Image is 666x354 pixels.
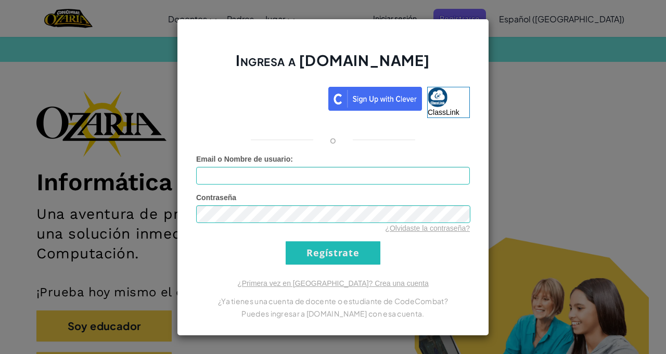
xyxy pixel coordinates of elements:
span: Contraseña [196,193,236,202]
p: ¿Ya tienes una cuenta de docente o estudiante de CodeCombat? [196,295,470,307]
iframe: Botón de Acceder con Google [191,86,328,109]
p: o [330,134,336,146]
input: Regístrate [286,241,380,265]
img: classlink-logo-small.png [428,87,447,107]
h2: Ingresa a [DOMAIN_NAME] [196,50,470,81]
p: Puedes ingresar a [DOMAIN_NAME] con esa cuenta. [196,307,470,320]
a: ¿Primera vez en [GEOGRAPHIC_DATA]? Crea una cuenta [237,279,429,287]
span: ClassLink [428,108,459,116]
label: : [196,154,293,164]
img: clever_sso_button@2x.png [328,87,422,111]
a: ¿Olvidaste la contraseña? [385,224,470,232]
span: Email o Nombre de usuario [196,155,290,163]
